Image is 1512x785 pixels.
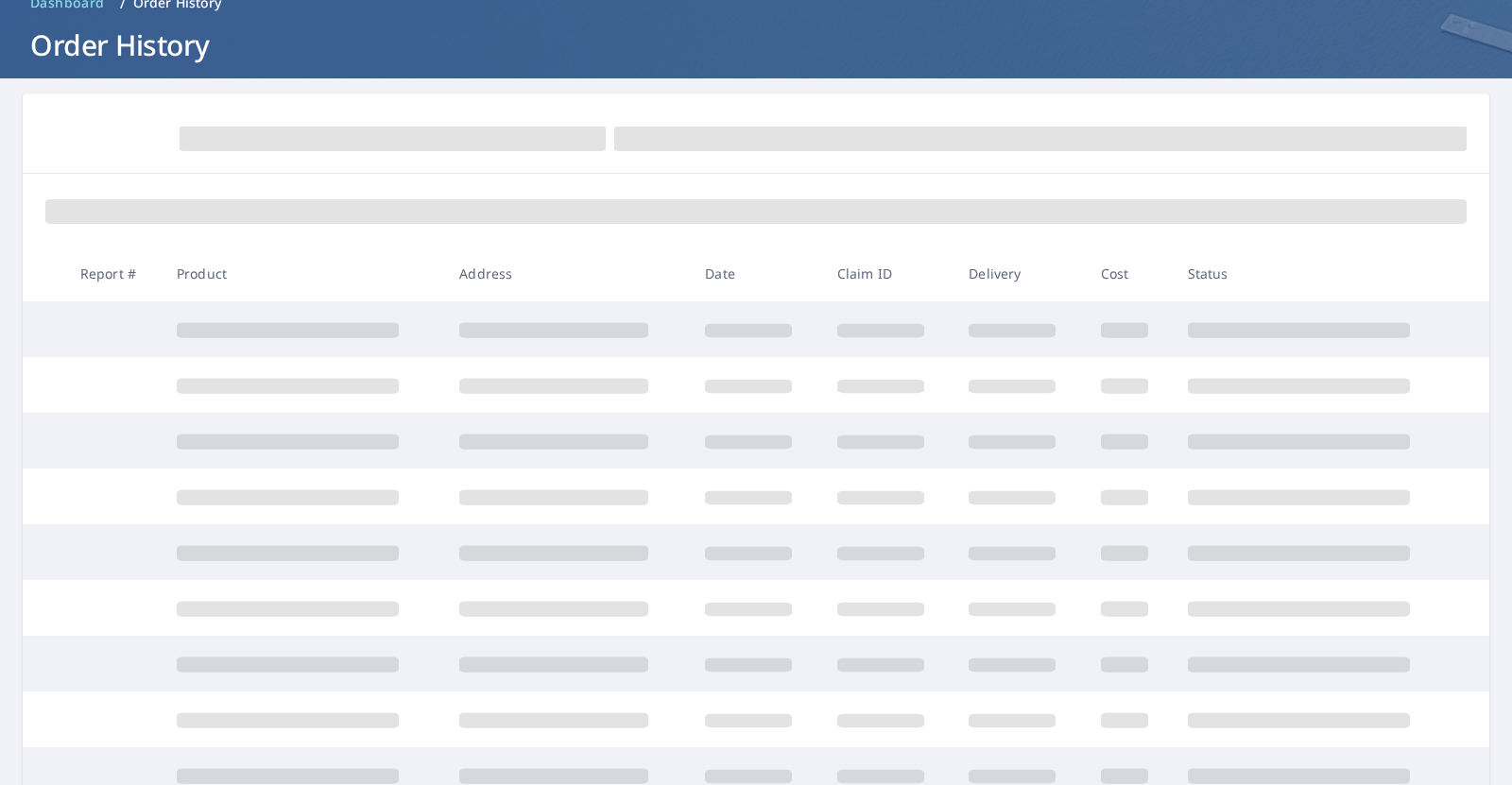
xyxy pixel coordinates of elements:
th: Cost [1086,246,1173,301]
th: Claim ID [822,246,954,301]
th: Delivery [954,246,1085,301]
th: Date [690,246,821,301]
th: Address [444,246,690,301]
h1: Order History [23,26,1489,64]
th: Report # [65,246,162,301]
th: Status [1173,246,1455,301]
th: Product [162,246,444,301]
